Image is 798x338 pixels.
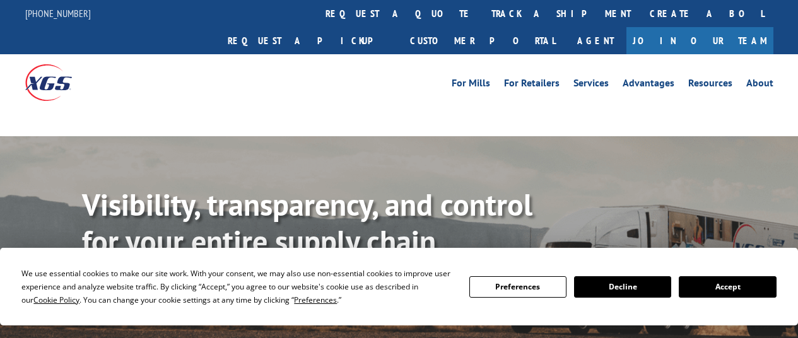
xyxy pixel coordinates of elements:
a: Services [573,78,609,92]
a: Agent [565,27,626,54]
a: Request a pickup [218,27,401,54]
a: Customer Portal [401,27,565,54]
a: About [746,78,773,92]
button: Preferences [469,276,566,298]
a: Join Our Team [626,27,773,54]
span: Preferences [294,294,337,305]
a: Advantages [623,78,674,92]
a: For Mills [452,78,490,92]
button: Decline [574,276,671,298]
button: Accept [679,276,776,298]
div: We use essential cookies to make our site work. With your consent, we may also use non-essential ... [21,267,454,306]
a: [PHONE_NUMBER] [25,7,91,20]
span: Cookie Policy [33,294,79,305]
b: Visibility, transparency, and control for your entire supply chain. [82,185,532,260]
a: For Retailers [504,78,560,92]
a: Resources [688,78,732,92]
